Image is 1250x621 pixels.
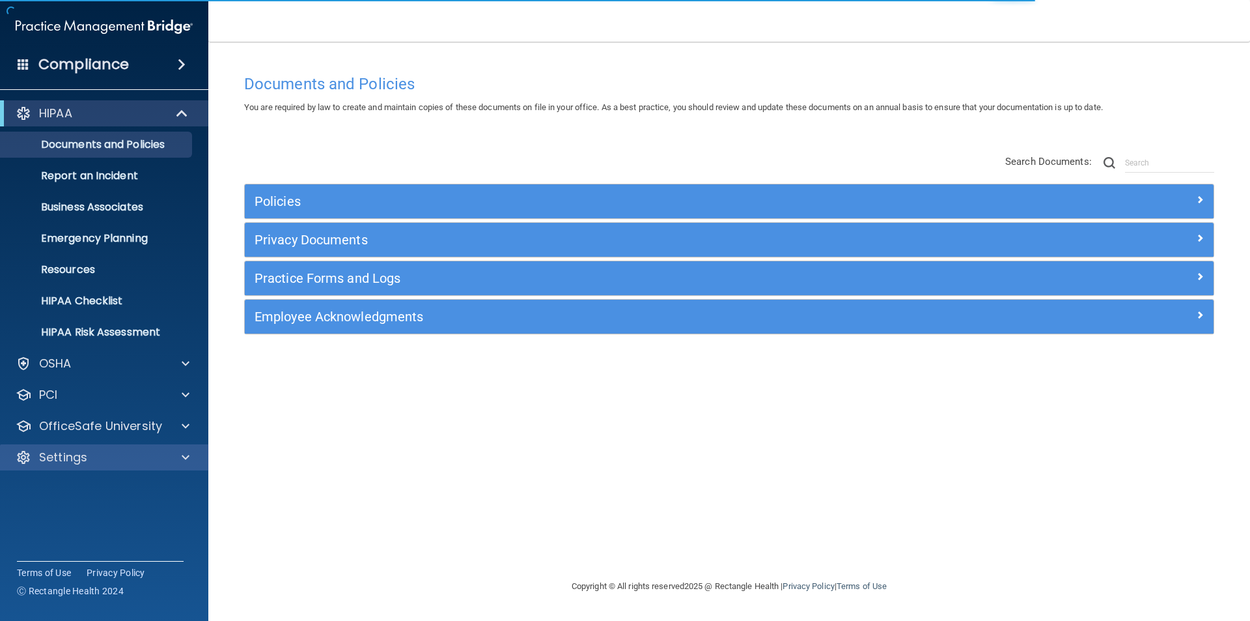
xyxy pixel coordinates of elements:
p: Resources [8,263,186,276]
h5: Privacy Documents [255,233,962,247]
p: HIPAA Risk Assessment [8,326,186,339]
p: OfficeSafe University [39,418,162,434]
input: Search [1125,153,1214,173]
p: Documents and Policies [8,138,186,151]
a: Privacy Policy [87,566,145,579]
h4: Compliance [38,55,129,74]
h5: Employee Acknowledgments [255,310,962,324]
a: OSHA [16,356,189,371]
a: HIPAA [16,106,189,121]
div: Copyright © All rights reserved 2025 @ Rectangle Health | | [492,566,967,607]
p: Emergency Planning [8,232,186,245]
p: HIPAA Checklist [8,295,186,308]
a: Terms of Use [17,566,71,579]
a: PCI [16,387,189,403]
p: PCI [39,387,57,403]
a: Privacy Policy [783,581,834,591]
p: OSHA [39,356,72,371]
span: You are required by law to create and maintain copies of these documents on file in your office. ... [244,102,1103,112]
h4: Documents and Policies [244,76,1214,93]
h5: Practice Forms and Logs [255,271,962,285]
img: PMB logo [16,14,193,40]
a: Terms of Use [837,581,887,591]
span: Ⓒ Rectangle Health 2024 [17,585,124,598]
p: Report an Incident [8,169,186,182]
p: Business Associates [8,201,186,214]
a: Employee Acknowledgments [255,306,1204,327]
h5: Policies [255,194,962,209]
a: Settings [16,450,189,465]
a: Privacy Documents [255,229,1204,250]
a: Policies [255,191,1204,212]
a: Practice Forms and Logs [255,268,1204,289]
span: Search Documents: [1005,156,1092,167]
p: HIPAA [39,106,72,121]
p: Settings [39,450,87,465]
img: ic-search.3b580494.png [1104,157,1115,169]
a: OfficeSafe University [16,418,189,434]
